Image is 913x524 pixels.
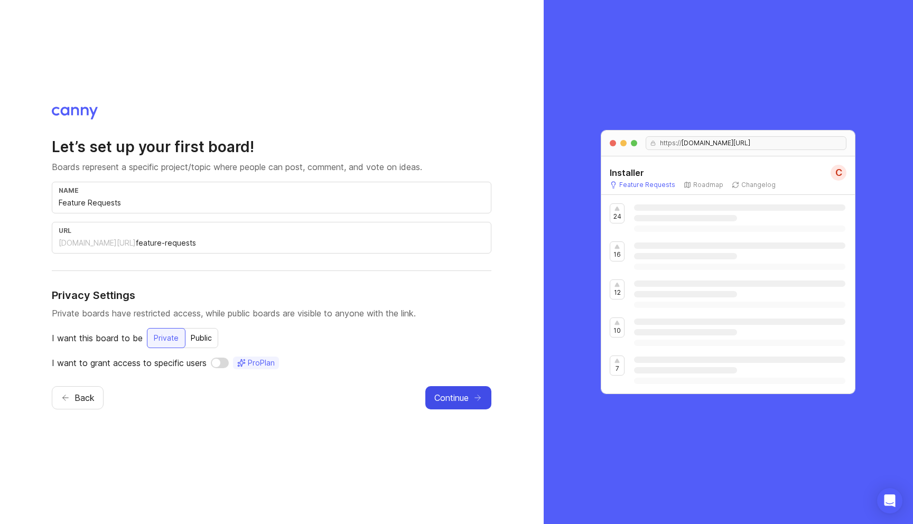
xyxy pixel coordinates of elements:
img: Canny logo [52,107,98,119]
h2: Let’s set up your first board! [52,137,491,156]
div: C [831,165,846,181]
div: url [59,227,485,235]
p: Private boards have restricted access, while public boards are visible to anyone with the link. [52,307,491,320]
span: Back [74,391,95,404]
button: Private [147,328,185,348]
div: [DOMAIN_NAME][URL] [59,238,136,248]
div: Public [184,329,218,348]
button: Continue [425,386,491,409]
p: Boards represent a specific project/topic where people can post, comment, and vote on ideas. [52,161,491,173]
p: I want this board to be [52,332,143,344]
span: Continue [434,391,469,404]
p: 10 [613,326,621,335]
p: 16 [613,250,621,259]
p: 12 [614,288,621,297]
span: https:// [656,139,682,147]
div: name [59,186,485,194]
div: Open Intercom Messenger [877,488,902,513]
p: 24 [613,212,621,221]
p: 7 [616,364,619,373]
button: Public [184,328,218,348]
span: [DOMAIN_NAME][URL] [682,139,750,147]
h5: Installer [610,166,644,179]
h4: Privacy Settings [52,288,491,303]
input: e.g. Feature Requests [59,197,485,209]
p: I want to grant access to specific users [52,357,207,369]
p: Roadmap [693,181,723,189]
span: Pro Plan [248,358,275,368]
button: Back [52,386,104,409]
p: Changelog [741,181,776,189]
p: Feature Requests [619,181,675,189]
